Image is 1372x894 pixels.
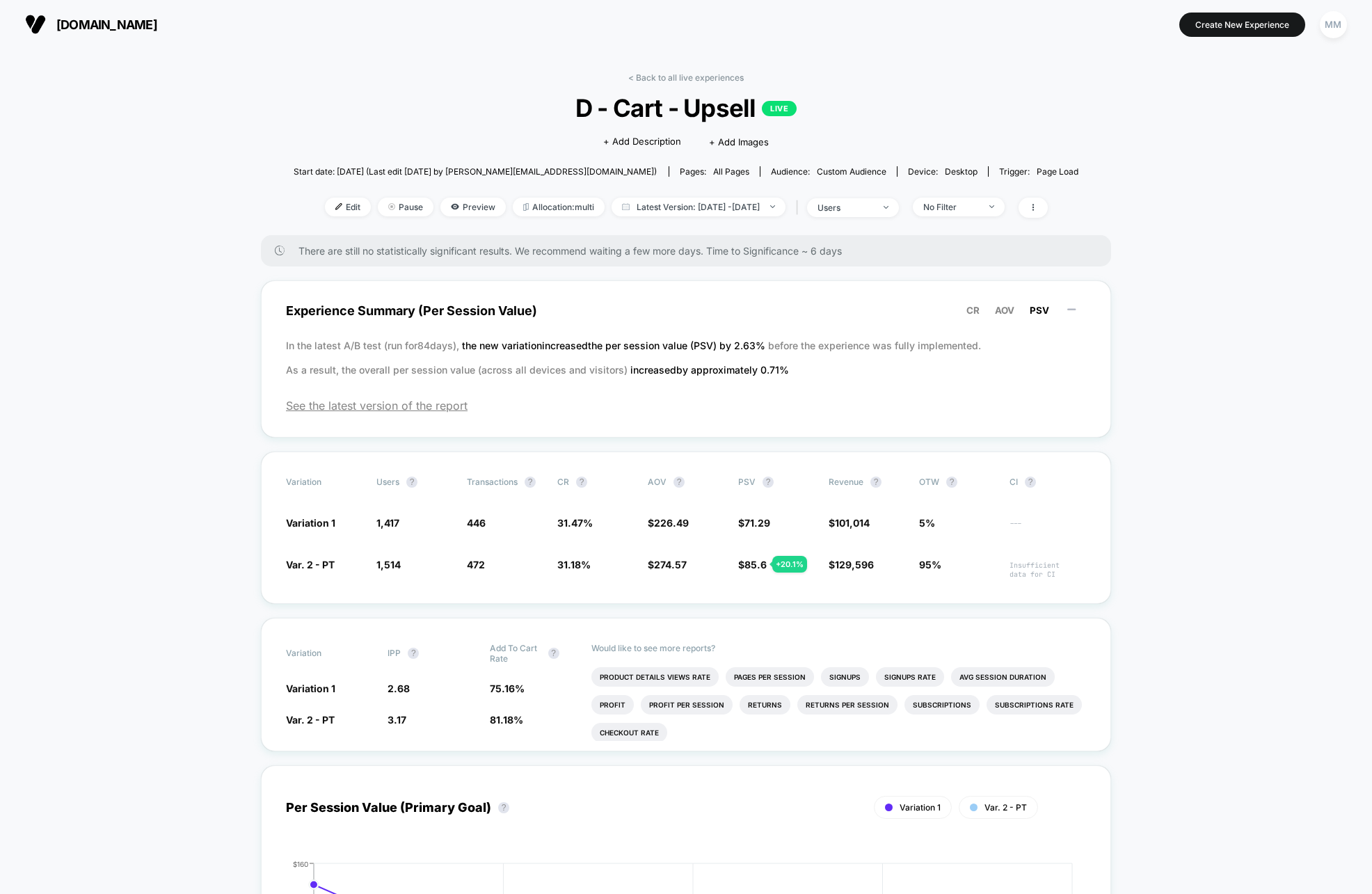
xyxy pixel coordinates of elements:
span: 3.17 [388,714,406,726]
span: $ [648,517,689,529]
span: Add To Cart Rate [490,643,541,664]
span: Variation 1 [286,683,335,694]
img: end [989,205,994,208]
span: AOV [648,477,667,487]
p: LIVE [762,101,797,116]
li: Profit [591,695,634,715]
span: $ [648,559,687,570]
span: the new variation increased the per session value (PSV) by 2.63 % [462,340,768,351]
span: 101,014 [835,517,870,529]
span: Var. 2 - PT [286,714,335,726]
span: Custom Audience [817,166,886,177]
button: ? [763,477,774,488]
span: users [376,477,399,487]
span: D - Cart - Upsell [333,93,1039,122]
span: Page Load [1037,166,1078,177]
button: Create New Experience [1179,13,1305,37]
span: 31.18 % [557,559,591,570]
span: 129,596 [835,559,874,570]
img: calendar [622,203,630,210]
button: ? [1025,477,1036,488]
span: OTW [919,477,996,488]
span: Latest Version: [DATE] - [DATE] [612,198,785,216]
button: MM [1316,10,1351,39]
span: There are still no statistically significant results. We recommend waiting a few more days . Time... [298,245,1083,257]
span: 75.16 % [490,683,525,694]
button: ? [870,477,882,488]
span: Variation 1 [900,802,941,813]
p: Would like to see more reports? [591,643,1086,653]
span: Transactions [467,477,518,487]
span: CI [1010,477,1086,488]
span: desktop [945,166,978,177]
li: Profit Per Session [641,695,733,715]
li: Signups [821,667,869,687]
li: Returns [740,695,790,715]
span: 472 [467,559,485,570]
span: PSV [738,477,756,487]
li: Subscriptions [904,695,980,715]
a: < Back to all live experiences [628,72,744,83]
span: 274.57 [654,559,687,570]
span: $ [829,517,870,529]
div: MM [1320,11,1347,38]
button: ? [498,802,509,813]
button: PSV [1026,304,1053,317]
span: all pages [713,166,749,177]
span: 226.49 [654,517,689,529]
span: Edit [325,198,371,216]
span: AOV [995,305,1014,316]
span: + Add Description [603,135,681,149]
span: CR [966,305,980,316]
span: 81.18 % [490,714,523,726]
button: ? [946,477,957,488]
span: IPP [388,648,401,658]
span: Insufficient data for CI [1010,561,1086,579]
span: 95% [919,559,941,570]
img: end [770,205,775,208]
span: 446 [467,517,486,529]
button: CR [962,304,984,317]
span: $ [738,559,767,570]
span: See the latest version of the report [286,399,1086,413]
div: + 20.1 % [772,556,807,573]
li: Product Details Views Rate [591,667,719,687]
button: ? [406,477,417,488]
span: Start date: [DATE] (Last edit [DATE] by [PERSON_NAME][EMAIL_ADDRESS][DOMAIN_NAME]) [294,166,657,177]
img: edit [335,203,342,210]
p: In the latest A/B test (run for 84 days), before the experience was fully implemented. As a resul... [286,333,1086,382]
li: Returns Per Session [797,695,898,715]
span: 1,514 [376,559,401,570]
span: 85.6 [744,559,767,570]
button: ? [673,477,685,488]
span: 5% [919,517,935,529]
span: increased by approximately 0.71 % [630,364,789,376]
span: 1,417 [376,517,399,529]
span: [DOMAIN_NAME] [56,17,157,32]
img: end [388,203,395,210]
li: Checkout Rate [591,723,667,742]
span: Variation 1 [286,517,335,529]
span: + Add Images [709,136,769,147]
img: end [884,206,888,209]
span: Experience Summary (Per Session Value) [286,295,1086,326]
img: Visually logo [25,14,46,35]
div: Pages: [680,166,749,177]
div: No Filter [923,202,979,212]
span: Var. 2 - PT [286,559,335,570]
span: Var. 2 - PT [984,802,1027,813]
span: $ [738,517,770,529]
button: ? [576,477,587,488]
div: Trigger: [999,166,1078,177]
span: Device: [897,166,988,177]
span: Preview [440,198,506,216]
span: 71.29 [744,517,770,529]
span: Pause [378,198,433,216]
span: --- [1010,519,1086,529]
img: rebalance [523,203,529,211]
button: [DOMAIN_NAME] [21,13,161,35]
span: 2.68 [388,683,410,694]
div: Audience: [771,166,886,177]
span: 31.47 % [557,517,593,529]
li: Subscriptions Rate [987,695,1082,715]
